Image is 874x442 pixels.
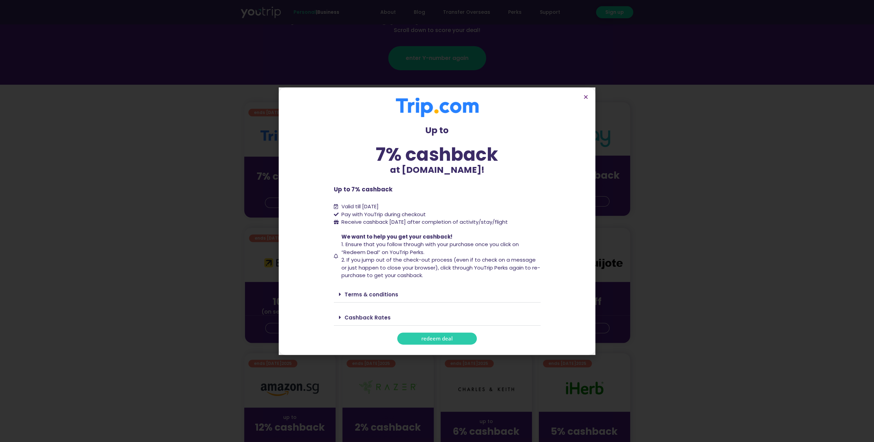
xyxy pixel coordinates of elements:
[340,211,426,219] span: Pay with YouTrip during checkout
[341,218,508,225] span: Receive cashback [DATE] after completion of activity/stay/flight
[341,233,452,240] span: We want to help you get your cashback!
[397,333,477,345] a: redeem deal
[345,314,391,321] a: Cashback Rates
[334,124,541,137] p: Up to
[334,309,541,326] div: Cashback Rates
[334,286,541,303] div: Terms & conditions
[334,145,541,164] div: 7% cashback
[341,241,519,256] span: 1. Ensure that you follow through with your purchase once you click on “Redeem Deal” on YouTrip P...
[341,256,540,279] span: 2. If you jump out of the check-out process (even if to check on a message or just happen to clos...
[341,203,379,210] span: Valid till [DATE]
[421,336,453,341] span: redeem deal
[334,185,392,193] b: Up to 7% cashback
[583,94,588,99] a: Close
[334,164,541,177] p: at [DOMAIN_NAME]!
[345,291,398,298] a: Terms & conditions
